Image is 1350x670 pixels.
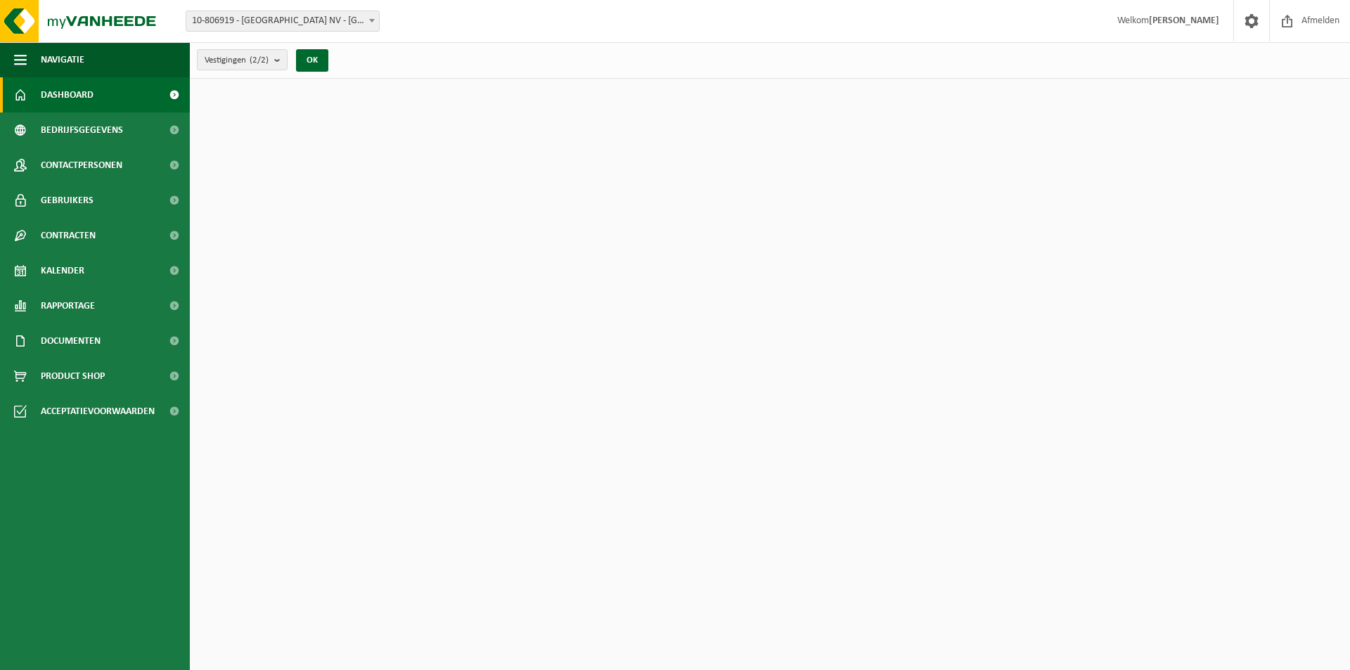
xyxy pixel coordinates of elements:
[250,56,269,65] count: (2/2)
[296,49,328,72] button: OK
[186,11,380,32] span: 10-806919 - LAHOUSSE NV - PASSENDALE
[41,148,122,183] span: Contactpersonen
[1149,15,1219,26] strong: [PERSON_NAME]
[41,183,94,218] span: Gebruikers
[41,218,96,253] span: Contracten
[197,49,288,70] button: Vestigingen(2/2)
[41,42,84,77] span: Navigatie
[41,253,84,288] span: Kalender
[41,288,95,323] span: Rapportage
[41,394,155,429] span: Acceptatievoorwaarden
[186,11,379,31] span: 10-806919 - LAHOUSSE NV - PASSENDALE
[41,323,101,359] span: Documenten
[41,359,105,394] span: Product Shop
[41,112,123,148] span: Bedrijfsgegevens
[41,77,94,112] span: Dashboard
[205,50,269,71] span: Vestigingen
